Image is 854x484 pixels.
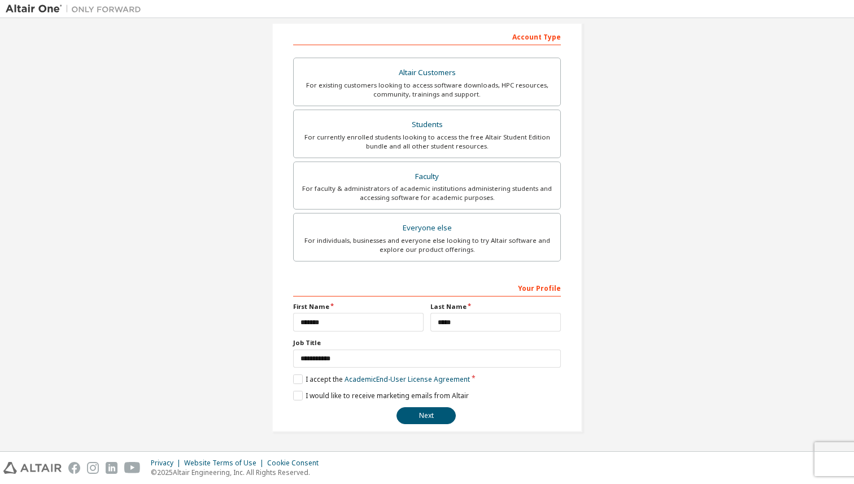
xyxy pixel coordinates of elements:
[293,338,561,347] label: Job Title
[300,117,554,133] div: Students
[300,81,554,99] div: For existing customers looking to access software downloads, HPC resources, community, trainings ...
[300,184,554,202] div: For faculty & administrators of academic institutions administering students and accessing softwa...
[293,27,561,45] div: Account Type
[300,133,554,151] div: For currently enrolled students looking to access the free Altair Student Edition bundle and all ...
[300,236,554,254] div: For individuals, businesses and everyone else looking to try Altair software and explore our prod...
[3,462,62,474] img: altair_logo.svg
[124,462,141,474] img: youtube.svg
[293,278,561,296] div: Your Profile
[267,459,325,468] div: Cookie Consent
[345,374,470,384] a: Academic End-User License Agreement
[293,374,470,384] label: I accept the
[300,169,554,185] div: Faculty
[151,459,184,468] div: Privacy
[300,65,554,81] div: Altair Customers
[151,468,325,477] p: © 2025 Altair Engineering, Inc. All Rights Reserved.
[184,459,267,468] div: Website Terms of Use
[293,302,424,311] label: First Name
[68,462,80,474] img: facebook.svg
[396,407,456,424] button: Next
[106,462,117,474] img: linkedin.svg
[430,302,561,311] label: Last Name
[6,3,147,15] img: Altair One
[87,462,99,474] img: instagram.svg
[300,220,554,236] div: Everyone else
[293,391,469,400] label: I would like to receive marketing emails from Altair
